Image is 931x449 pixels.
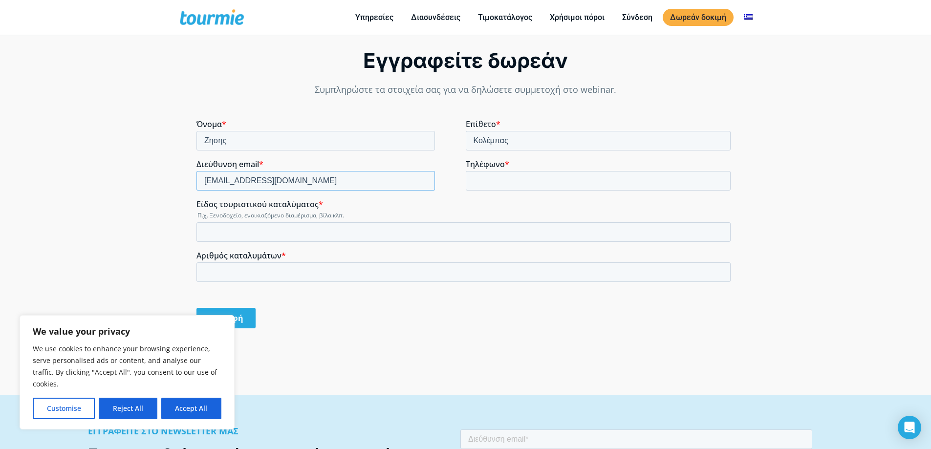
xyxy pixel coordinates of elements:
a: Διασυνδέσεις [404,11,468,23]
p: We use cookies to enhance your browsing experience, serve personalised ads or content, and analys... [33,343,221,390]
button: Accept All [161,398,221,419]
p: Συμπληρώστε τα στοιχεία σας για να δηλώσετε συμμετοχή στο webinar. [196,83,735,96]
a: Δωρεάν δοκιμή [663,9,734,26]
a: Σύνδεση [615,11,660,23]
p: We value your privacy [33,325,221,337]
iframe: Form 1 [196,119,735,337]
div: Open Intercom Messenger [898,416,921,439]
button: Customise [33,398,95,419]
a: Τιμοκατάλογος [471,11,540,23]
span: Τηλέφωνο [269,40,308,50]
a: Χρήσιμοι πόροι [542,11,612,23]
div: Εγγραφείτε δωρεάν [196,47,735,74]
b: ΕΓΓΡΑΦΕΙΤΕ ΣΤΟ NEWSLETTER ΜΑΣ [88,425,238,437]
a: Υπηρεσίες [348,11,401,23]
button: Reject All [99,398,157,419]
